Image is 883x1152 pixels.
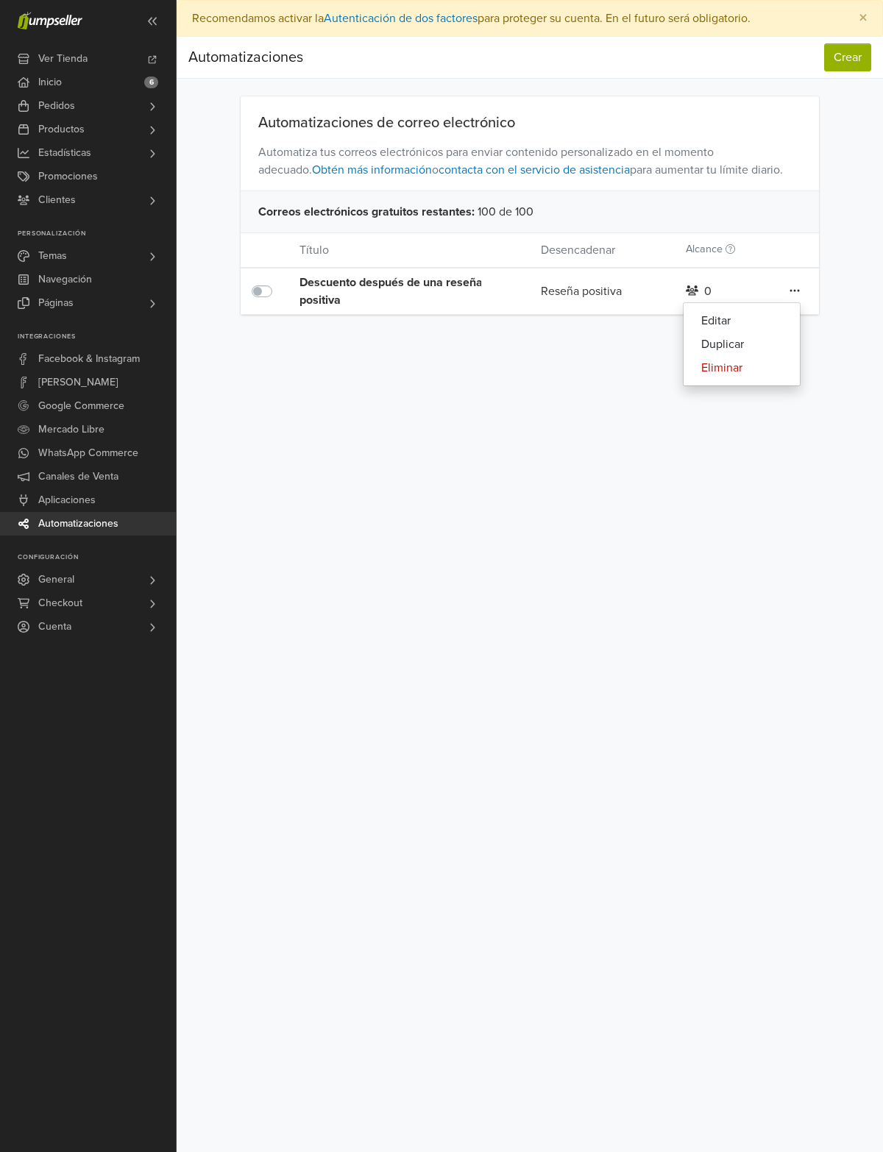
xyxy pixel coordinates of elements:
div: 100 de 100 [241,191,820,232]
span: General [38,568,74,591]
a: contacta con el servicio de asistencia [439,163,630,177]
span: 6 [144,77,158,88]
span: Clientes [38,188,76,212]
div: Desencadenar [530,241,675,259]
span: Facebook & Instagram [38,347,140,371]
span: Productos [38,118,85,141]
span: Ver Tienda [38,47,88,71]
button: Close [844,1,882,36]
span: × [859,7,868,29]
div: 0 [704,282,712,300]
span: Correos electrónicos gratuitos restantes : [258,203,475,221]
div: Reseña positiva [530,282,675,300]
span: Promociones [38,165,98,188]
a: Duplicar [684,333,800,356]
span: [PERSON_NAME] [38,371,118,394]
span: Inicio [38,71,62,94]
span: Mercado Libre [38,418,104,441]
span: Checkout [38,591,82,615]
span: Automatizaciones [38,512,118,536]
div: Automatizaciones de correo electrónico [241,114,820,132]
p: Personalización [18,230,176,238]
span: Automatiza tus correos electrónicos para enviar contenido personalizado en el momento adecuado. o... [241,132,820,191]
span: Navegación [38,268,92,291]
span: Canales de Venta [38,465,118,488]
div: Título [288,241,530,259]
span: Páginas [38,291,74,315]
label: Alcance [686,241,735,257]
a: Autenticación de dos factores [324,11,478,26]
a: Eliminar [684,356,800,380]
span: Estadísticas [38,141,91,165]
div: Automatizaciones [188,43,303,72]
span: Aplicaciones [38,488,96,512]
a: Obtén más información [312,163,432,177]
p: Integraciones [18,333,176,341]
span: Google Commerce [38,394,124,418]
button: Crear [824,43,871,71]
span: WhatsApp Commerce [38,441,138,465]
div: Descuento después de una reseña positiva [299,274,492,309]
p: Configuración [18,553,176,562]
span: Cuenta [38,615,71,639]
a: Editar [684,309,800,333]
span: Pedidos [38,94,75,118]
span: Temas [38,244,67,268]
